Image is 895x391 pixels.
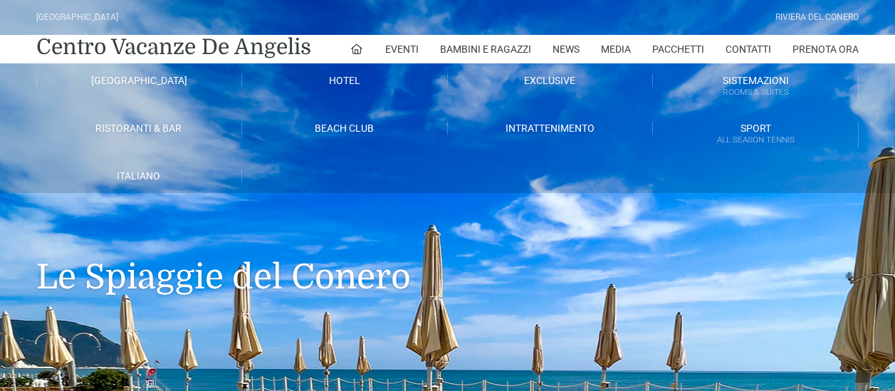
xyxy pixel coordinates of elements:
[36,170,242,182] a: Italiano
[36,33,311,61] a: Centro Vacanze De Angelis
[653,74,859,100] a: SistemazioniRooms & Suites
[653,122,859,148] a: SportAll Season Tennis
[448,74,654,87] a: Exclusive
[117,170,160,182] span: Italiano
[653,85,858,99] small: Rooms & Suites
[601,35,631,63] a: Media
[652,35,704,63] a: Pacchetti
[385,35,419,63] a: Eventi
[726,35,771,63] a: Contatti
[36,193,859,318] h1: Le Spiaggie del Conero
[242,74,448,87] a: Hotel
[792,35,859,63] a: Prenota Ora
[36,11,118,24] div: [GEOGRAPHIC_DATA]
[653,133,858,147] small: All Season Tennis
[440,35,531,63] a: Bambini e Ragazzi
[775,11,859,24] div: Riviera Del Conero
[448,122,654,135] a: Intrattenimento
[36,74,242,87] a: [GEOGRAPHIC_DATA]
[553,35,580,63] a: News
[36,122,242,135] a: Ristoranti & Bar
[242,122,448,135] a: Beach Club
